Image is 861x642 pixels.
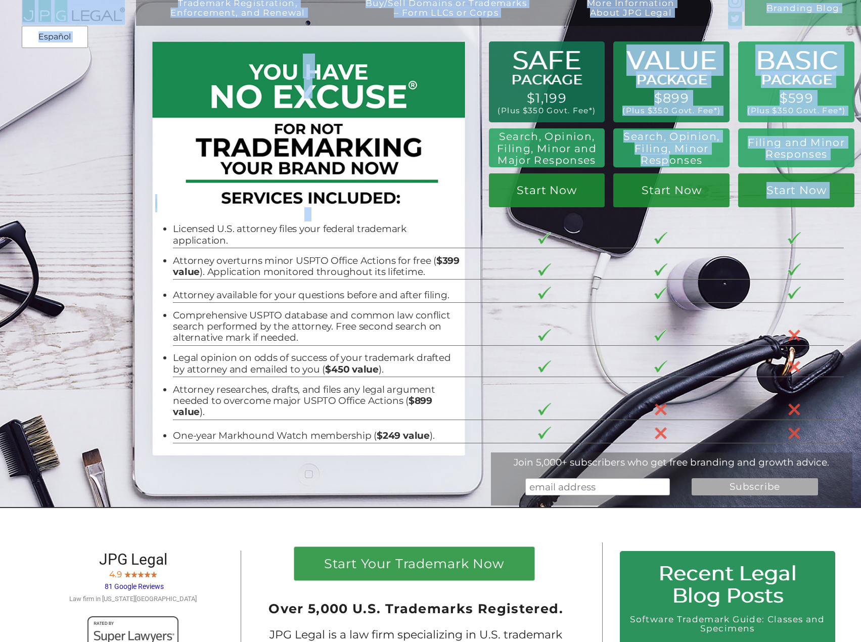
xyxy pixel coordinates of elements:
img: checkmark-border-3.png [538,232,551,245]
img: checkmark-border-3.png [788,232,801,245]
img: X-30-3.png [788,403,801,416]
img: X-30-3.png [654,427,667,440]
span: Law firm in [US_STATE][GEOGRAPHIC_DATA] [69,595,197,603]
a: Start Now [489,173,605,207]
input: Subscribe [692,478,818,495]
b: $899 value [173,395,432,418]
a: JPG Legal 4.9 81 Google Reviews Law firm in [US_STATE][GEOGRAPHIC_DATA] [69,557,197,603]
a: Español [25,28,85,46]
img: checkmark-border-3.png [538,329,551,342]
img: checkmark-border-3.png [788,263,801,276]
li: Attorney overturns minor USPTO Office Actions for free ( ). Application monitored throughout its ... [173,255,463,278]
img: X-30-3.png [788,360,801,374]
img: checkmark-border-3.png [788,287,801,299]
img: Screen-Shot-2017-10-03-at-11.31.22-PM.jpg [138,570,144,577]
input: email address [525,478,670,495]
img: X-30-3.png [788,329,801,342]
h2: Search, Opinion, Filing, Minor and Major Responses [494,130,600,167]
h2: Filing and Minor Responses [745,136,848,161]
img: checkmark-border-3.png [538,427,551,439]
li: One-year Markhound Watch membership ( ). [173,430,463,441]
a: Start Now [613,173,730,207]
img: checkmark-border-3.png [654,360,667,373]
li: Attorney researches, drafts, and files any legal argument needed to overcome major USPTO Office A... [173,384,463,418]
img: checkmark-border-3.png [654,263,667,276]
div: Join 5,000+ subscribers who get free branding and growth advice. [491,456,852,468]
b: $249 value [377,430,430,441]
a: Start Now [738,173,854,207]
img: Screen-Shot-2017-10-03-at-11.31.22-PM.jpg [131,570,138,577]
img: checkmark-border-3.png [538,263,551,276]
a: Software Trademark Guide: Classes and Specimens [630,614,825,634]
img: checkmark-border-3.png [654,232,667,245]
img: Twitter_Social_Icon_Rounded_Square_Color-mid-green3-90.png [728,12,742,26]
img: Screen-Shot-2017-10-03-at-11.31.22-PM.jpg [124,570,131,577]
img: checkmark-border-3.png [654,329,667,342]
h2: Search, Opinion, Filing, Minor Responses [620,130,723,167]
li: Attorney available for your questions before and after filing. [173,290,463,301]
span: 81 Google Reviews [105,582,164,590]
span: JPG Legal [99,551,167,568]
b: $450 value [325,363,379,375]
img: X-30-3.png [788,427,801,440]
img: checkmark-border-3.png [538,403,551,416]
img: X-30-3.png [654,403,667,416]
img: Screen-Shot-2017-10-03-at-11.31.22-PM.jpg [151,570,157,577]
li: Comprehensive USPTO database and common law conflict search performed by the attorney. Free secon... [173,310,463,343]
img: Screen-Shot-2017-10-03-at-11.31.22-PM.jpg [144,570,151,577]
img: checkmark-border-3.png [538,287,551,299]
img: checkmark-border-3.png [654,287,667,299]
img: checkmark-border-3.png [538,360,551,373]
li: Legal opinion on odds of success of your trademark drafted by attorney and emailed to you ( ). [173,352,463,375]
a: Start Your Trademark Now [294,547,534,580]
span: Recent Legal Blog Posts [658,561,797,608]
h1: Start Your Trademark Now [303,557,526,575]
li: Licensed U.S. attorney files your federal trademark application. [173,223,463,246]
span: Over 5,000 U.S. Trademarks Registered. [268,601,563,616]
b: $399 value [173,255,460,278]
span: 4.9 [109,569,122,579]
